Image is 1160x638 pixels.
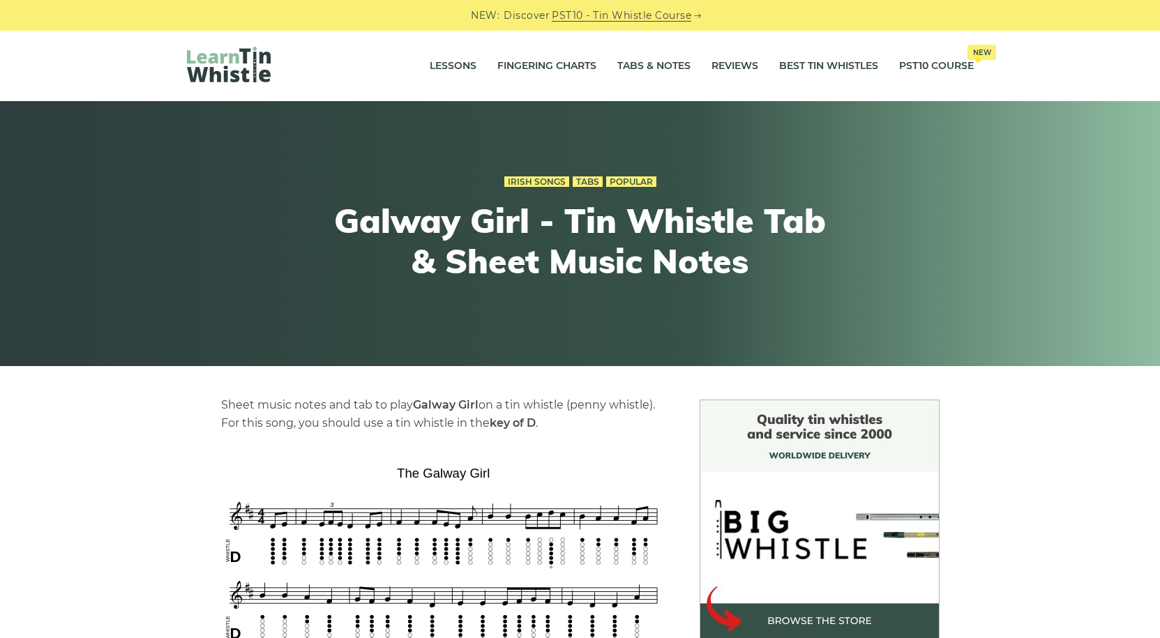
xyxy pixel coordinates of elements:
[504,176,569,188] a: Irish Songs
[221,396,666,432] p: Sheet music notes and tab to play on a tin whistle (penny whistle). For this song, you should use...
[573,176,603,188] a: Tabs
[497,49,596,84] a: Fingering Charts
[324,201,837,281] h1: Galway Girl - Tin Whistle Tab & Sheet Music Notes
[617,49,691,84] a: Tabs & Notes
[430,49,476,84] a: Lessons
[606,176,656,188] a: Popular
[899,49,974,84] a: PST10 CourseNew
[779,49,878,84] a: Best Tin Whistles
[967,45,996,60] span: New
[490,416,536,430] strong: key of D
[413,398,479,411] strong: Galway Girl
[187,47,271,82] img: LearnTinWhistle.com
[711,49,758,84] a: Reviews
